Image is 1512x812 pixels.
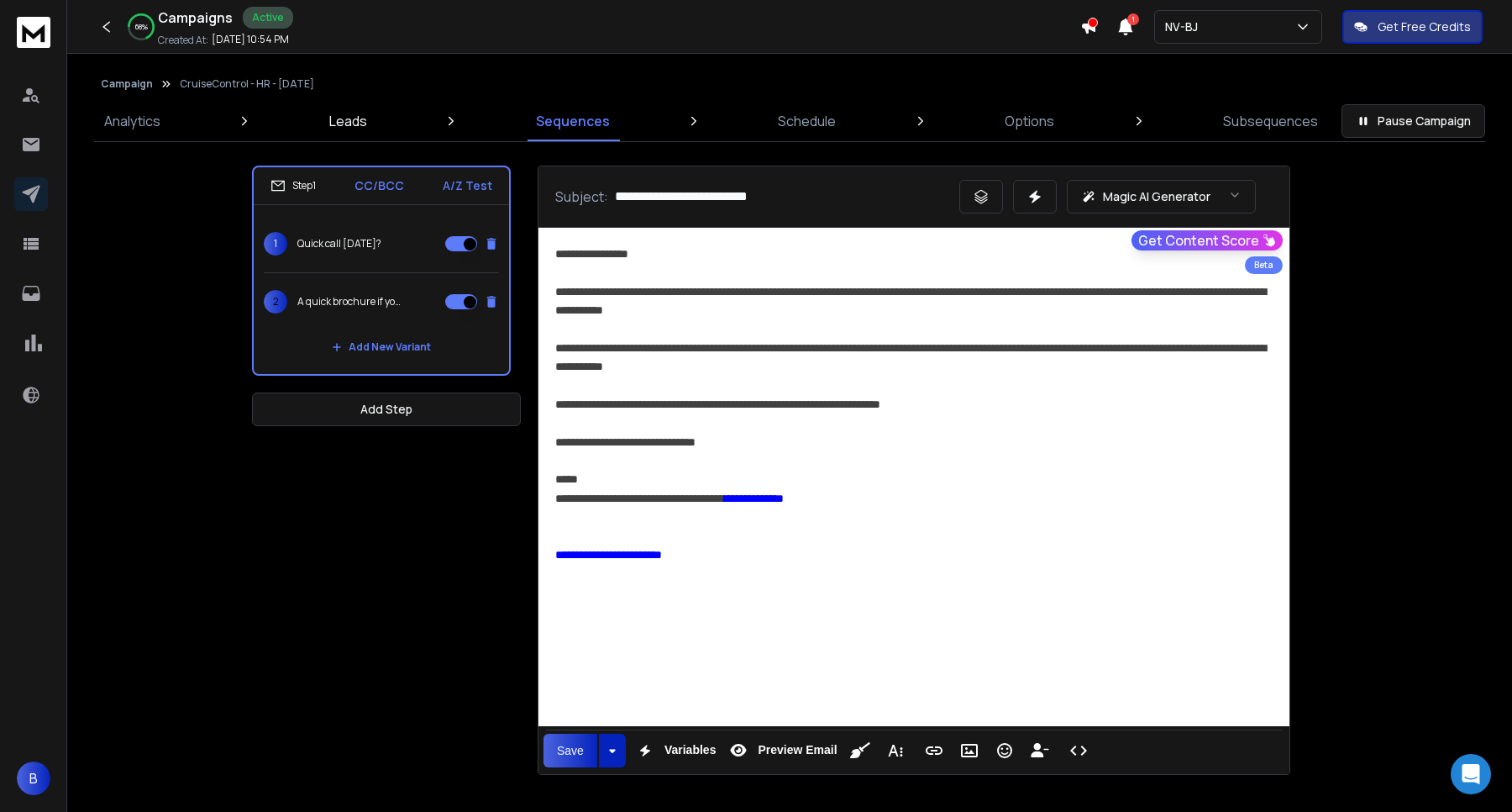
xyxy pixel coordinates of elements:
button: Preview Email [722,734,840,767]
span: Preview Email [754,743,840,757]
p: Schedule [778,111,836,131]
h1: Campaigns [158,8,233,28]
button: Pause Campaign [1341,104,1485,138]
button: Insert Unsubscribe Link [1024,734,1056,767]
span: Variables [661,743,720,757]
div: Beta [1245,256,1283,274]
a: Leads [319,101,377,141]
a: Analytics [94,101,171,141]
p: Created At: [158,34,208,47]
p: Leads [329,111,367,131]
p: NV-BJ [1165,18,1205,35]
p: A quick brochure if you’d like. [297,295,405,308]
button: Magic AI Generator [1067,180,1256,214]
a: Sequences [526,101,620,141]
p: A/Z Test [443,177,492,194]
button: More Text [879,734,911,767]
button: Add New Variant [318,330,444,364]
p: [DATE] 10:54 PM [212,33,289,46]
button: Get Content Score [1131,230,1283,250]
button: Insert Image (Ctrl+P) [953,734,985,767]
a: Schedule [768,101,846,141]
li: Step1CC/BCCA/Z Test1Quick call [DATE]?2A quick brochure if you’d like.Add New Variant [252,166,511,376]
p: Get Free Credits [1378,18,1471,35]
div: Step 1 [270,178,316,193]
p: Quick call [DATE]? [297,237,381,250]
button: Variables [629,734,720,767]
p: Subsequences [1223,111,1318,131]
p: CC/BCC [354,177,404,194]
a: Subsequences [1213,101,1328,141]
button: Emoticons [989,734,1021,767]
p: Sequences [536,111,610,131]
p: 68 % [135,22,148,32]
span: 1 [264,232,287,256]
span: 1 [1127,13,1139,25]
p: CruiseControl - HR - [DATE] [180,77,314,91]
button: Add Step [252,393,521,426]
button: B [17,762,50,795]
button: Save [543,734,597,767]
button: Campaign [101,77,153,91]
div: Active [243,7,293,29]
p: Analytics [104,111,160,131]
p: Subject: [555,187,608,207]
button: Clean HTML [844,734,876,767]
div: Open Intercom Messenger [1451,754,1491,794]
span: 2 [264,290,287,314]
button: Insert Link (Ctrl+K) [918,734,950,767]
img: logo [17,17,50,48]
p: Magic AI Generator [1103,188,1210,205]
a: Options [995,101,1064,141]
button: Get Free Credits [1342,10,1483,44]
button: Code View [1063,734,1095,767]
p: Options [1005,111,1054,131]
